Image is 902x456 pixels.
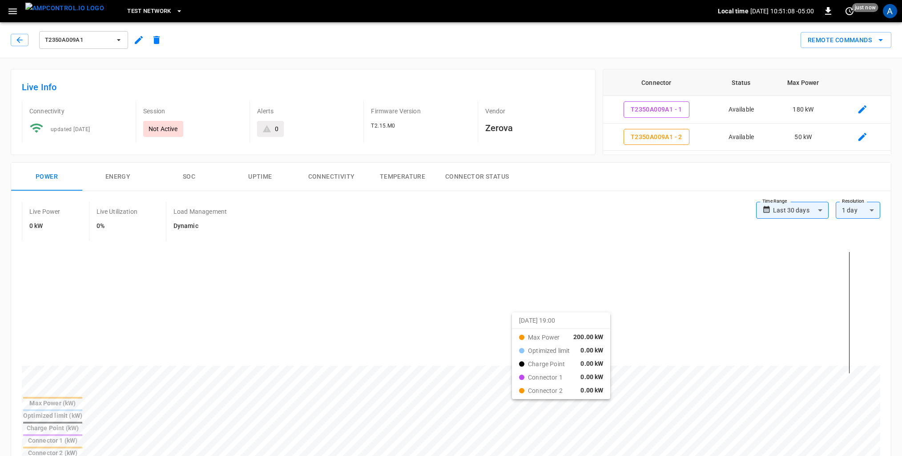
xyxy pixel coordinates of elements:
span: Test Network [127,6,171,16]
button: Connector Status [438,163,516,191]
button: set refresh interval [842,4,857,18]
button: T2350A009A1 [39,31,128,49]
p: Vendor [485,107,584,116]
h6: 0 kW [29,221,60,231]
p: Load Management [173,207,227,216]
span: updated [DATE] [51,126,90,132]
td: 180 kW [773,96,834,124]
p: Not Active [149,124,178,133]
button: Connectivity [296,163,367,191]
h6: Dynamic [173,221,227,231]
th: Status [710,69,773,96]
th: Connector [603,69,710,96]
button: T2350A009A1 - 1 [624,101,689,118]
div: 1 day [836,202,880,219]
button: SOC [153,163,225,191]
p: Live Utilization [97,207,137,216]
td: Available [710,124,773,151]
button: Test Network [124,3,186,20]
span: T2350A009A1 [45,35,111,45]
p: Firmware Version [371,107,470,116]
button: Energy [82,163,153,191]
h6: Live Info [22,80,584,94]
p: [DATE] 10:51:08 -05:00 [750,7,814,16]
button: Remote Commands [801,32,891,48]
div: 0 [275,124,278,133]
p: Alerts [257,107,356,116]
p: Connectivity [29,107,129,116]
span: just now [852,3,878,12]
h6: Zerova [485,121,584,135]
td: 50 kW [773,124,834,151]
p: Local time [718,7,749,16]
th: Max Power [773,69,834,96]
h6: 0% [97,221,137,231]
button: Power [11,163,82,191]
td: - [773,151,834,178]
p: Session [143,107,242,116]
div: profile-icon [883,4,897,18]
label: Time Range [762,198,787,205]
button: Temperature [367,163,438,191]
label: Resolution [842,198,864,205]
div: remote commands options [801,32,891,48]
button: T2350A009A1 - 2 [624,129,689,145]
span: T2.15.M0 [371,123,395,129]
td: Unavailable [710,151,773,178]
button: Uptime [225,163,296,191]
table: connector table [603,69,891,205]
td: Available [710,96,773,124]
div: Last 30 days [773,202,829,219]
p: Live Power [29,207,60,216]
img: ampcontrol.io logo [25,3,104,14]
